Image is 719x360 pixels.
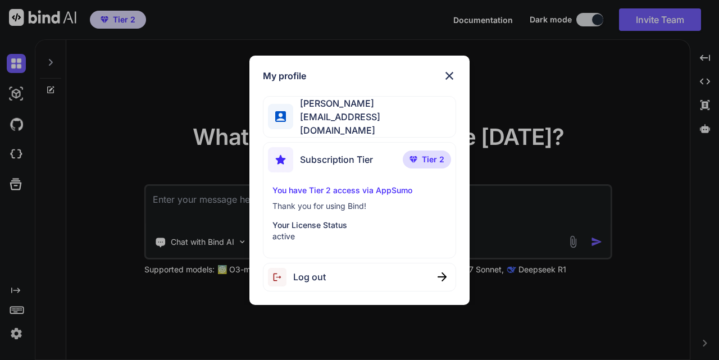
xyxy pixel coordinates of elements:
[268,147,293,172] img: subscription
[272,220,446,231] p: Your License Status
[438,272,447,281] img: close
[443,69,456,83] img: close
[293,110,455,137] span: [EMAIL_ADDRESS][DOMAIN_NAME]
[272,200,446,212] p: Thank you for using Bind!
[409,156,417,163] img: premium
[300,153,373,166] span: Subscription Tier
[263,69,306,83] h1: My profile
[293,97,455,110] span: [PERSON_NAME]
[272,185,446,196] p: You have Tier 2 access via AppSumo
[272,231,446,242] p: active
[275,111,286,122] img: profile
[268,268,293,286] img: logout
[422,154,444,165] span: Tier 2
[293,270,326,284] span: Log out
